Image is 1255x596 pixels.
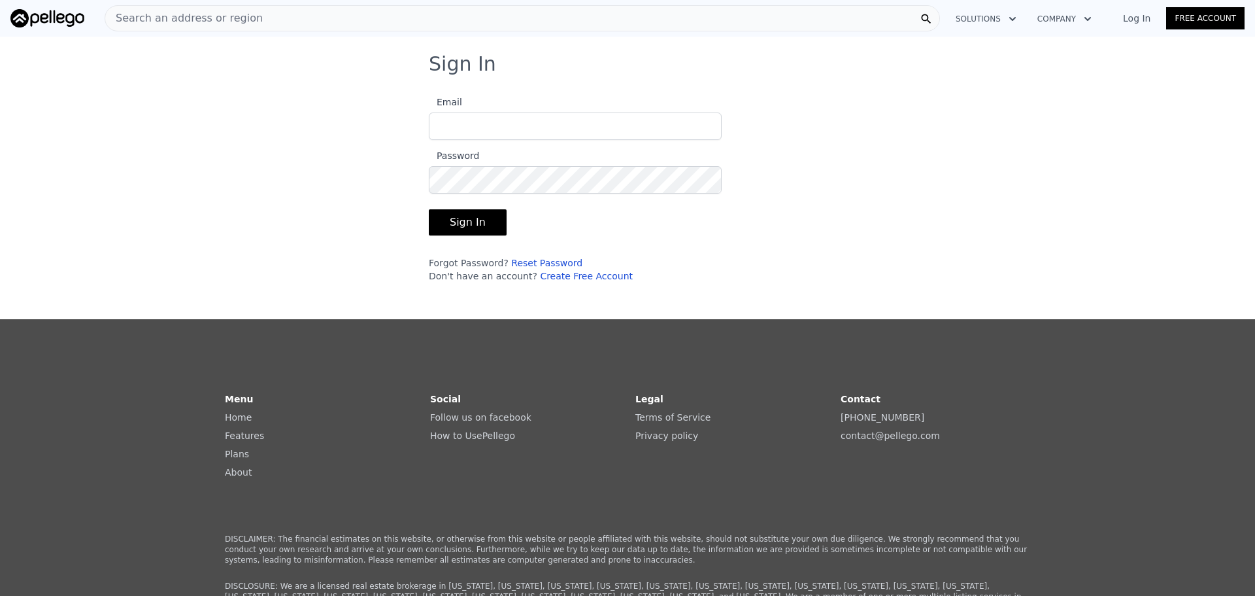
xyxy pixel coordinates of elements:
a: Plans [225,449,249,459]
img: Pellego [10,9,84,27]
button: Sign In [429,209,507,236]
a: Free Account [1166,7,1245,29]
a: Home [225,412,252,423]
strong: Legal [635,394,663,404]
a: Features [225,430,264,441]
input: Email [429,113,722,140]
a: Create Free Account [540,271,633,281]
strong: Contact [841,394,880,404]
a: How to UsePellego [430,430,515,441]
span: Email [429,97,462,107]
a: Terms of Service [635,412,711,423]
h3: Sign In [429,52,826,76]
a: [PHONE_NUMBER] [841,412,924,423]
input: Password [429,166,722,194]
strong: Menu [225,394,253,404]
strong: Social [430,394,461,404]
button: Company [1027,7,1102,31]
div: Forgot Password? Don't have an account? [429,256,722,283]
span: Password [429,150,479,161]
a: About [225,467,252,478]
a: Privacy policy [635,430,698,441]
span: Search an address or region [105,10,263,26]
a: Reset Password [511,258,582,268]
a: Follow us on facebook [430,412,531,423]
p: DISCLAIMER: The financial estimates on this website, or otherwise from this website or people aff... [225,534,1030,565]
a: contact@pellego.com [841,430,940,441]
button: Solutions [945,7,1027,31]
a: Log In [1107,12,1166,25]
